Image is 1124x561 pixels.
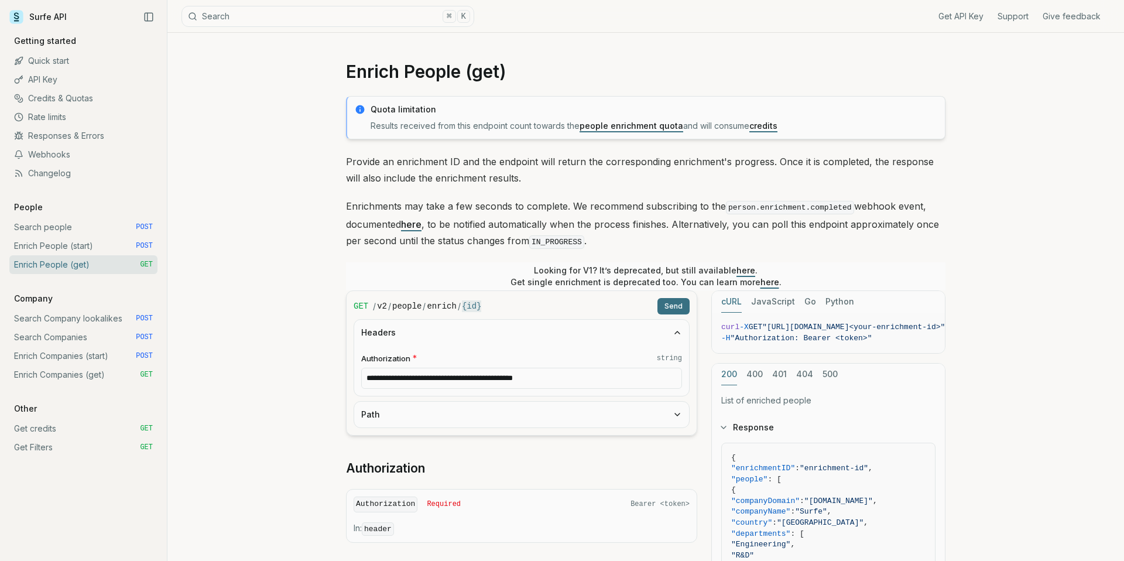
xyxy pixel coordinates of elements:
[868,464,873,473] span: ,
[423,300,426,312] span: /
[136,333,153,342] span: POST
[721,334,731,343] span: -H
[140,443,153,452] span: GET
[427,300,456,312] code: enrich
[9,35,81,47] p: Getting started
[795,464,800,473] span: :
[9,403,42,415] p: Other
[371,120,938,132] p: Results received from this endpoint count towards the and will consume
[9,108,157,126] a: Rate limits
[181,6,474,27] button: Search⌘K
[749,121,777,131] a: credits
[790,529,804,538] span: : [
[749,323,762,331] span: GET
[731,518,772,527] span: "country"
[657,298,690,314] button: Send
[371,104,938,115] p: Quota limitation
[790,507,795,516] span: :
[140,8,157,26] button: Collapse Sidebar
[739,323,749,331] span: -X
[401,218,421,230] a: here
[760,277,779,287] a: here
[510,265,782,288] p: Looking for V1? It’s deprecated, but still available . Get single enrichment is deprecated too. Y...
[9,419,157,438] a: Get credits GET
[795,507,827,516] span: "Surfe"
[9,52,157,70] a: Quick start
[863,518,868,527] span: ,
[9,293,57,305] p: Company
[136,351,153,361] span: POST
[721,395,935,406] p: List of enriched people
[9,201,47,213] p: People
[731,507,790,516] span: "companyName"
[354,402,689,427] button: Path
[346,198,945,251] p: Enrichments may take a few seconds to complete. We recommend subscribing to the webhook event, do...
[458,300,461,312] span: /
[346,61,945,82] h1: Enrich People (get)
[9,164,157,183] a: Changelog
[731,497,800,505] span: "companyDomain"
[1043,11,1101,22] a: Give feedback
[790,540,795,549] span: ,
[362,522,394,536] code: header
[777,518,863,527] span: "[GEOGRAPHIC_DATA]"
[712,412,945,443] button: Response
[354,522,690,535] p: In:
[721,364,737,385] button: 200
[767,475,781,484] span: : [
[457,10,470,23] kbd: K
[804,291,816,313] button: Go
[392,300,421,312] code: people
[9,237,157,255] a: Enrich People (start) POST
[136,314,153,323] span: POST
[9,255,157,274] a: Enrich People (get) GET
[9,328,157,347] a: Search Companies POST
[657,354,682,363] code: string
[9,365,157,384] a: Enrich Companies (get) GET
[361,353,410,364] span: Authorization
[825,291,854,313] button: Python
[9,309,157,328] a: Search Company lookalikes POST
[731,453,736,462] span: {
[140,370,153,379] span: GET
[354,497,417,512] code: Authorization
[731,529,790,538] span: "departments"
[630,500,690,509] span: Bearer <token>
[443,10,455,23] kbd: ⌘
[804,497,873,505] span: "[DOMAIN_NAME]"
[346,460,425,477] a: Authorization
[873,497,878,505] span: ,
[388,300,391,312] span: /
[529,235,584,249] code: IN_PROGRESS
[346,153,945,186] p: Provide an enrichment ID and the endpoint will return the corresponding enrichment's progress. On...
[140,260,153,269] span: GET
[140,424,153,433] span: GET
[427,500,461,509] span: Required
[354,300,368,312] span: GET
[823,364,838,385] button: 500
[377,300,387,312] code: v2
[9,8,67,26] a: Surfe API
[772,364,787,385] button: 401
[762,323,945,331] span: "[URL][DOMAIN_NAME]<your-enrichment-id>"
[731,334,872,343] span: "Authorization: Bearer <token>"
[9,126,157,145] a: Responses & Errors
[731,475,767,484] span: "people"
[746,364,763,385] button: 400
[827,507,832,516] span: ,
[136,223,153,232] span: POST
[9,347,157,365] a: Enrich Companies (start) POST
[800,497,804,505] span: :
[462,300,482,312] code: {id}
[9,70,157,89] a: API Key
[736,265,755,275] a: here
[354,320,689,346] button: Headers
[751,291,795,313] button: JavaScript
[9,438,157,457] a: Get Filters GET
[796,364,813,385] button: 404
[731,464,795,473] span: "enrichmentID"
[731,540,790,549] span: "Engineering"
[580,121,683,131] a: people enrichment quota
[800,464,868,473] span: "enrichment-id"
[998,11,1029,22] a: Support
